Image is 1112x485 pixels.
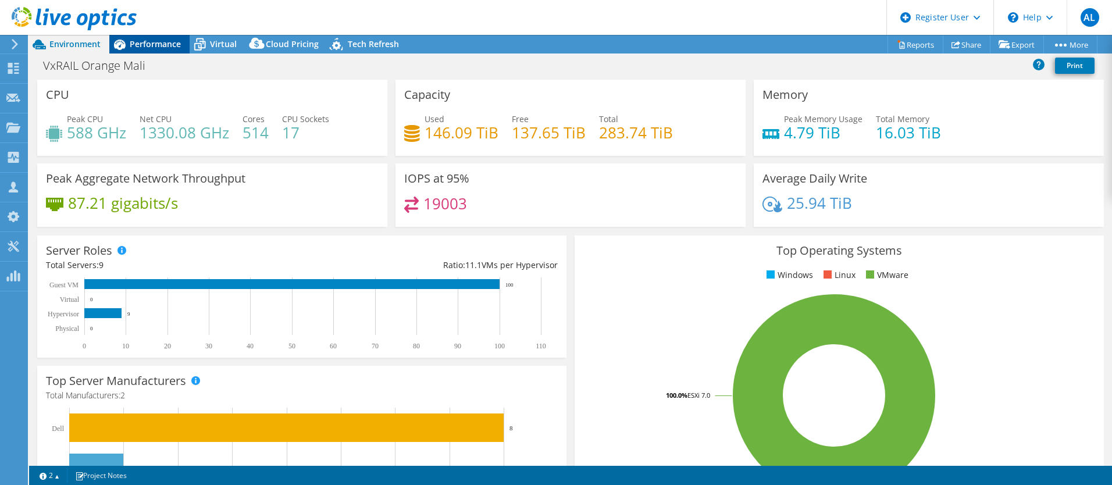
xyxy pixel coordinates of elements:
[512,126,586,139] h4: 137.65 TiB
[46,172,245,185] h3: Peak Aggregate Network Throughput
[129,465,133,472] text: 1
[509,425,513,431] text: 8
[762,172,867,185] h3: Average Daily Write
[90,326,93,331] text: 0
[784,113,862,124] span: Peak Memory Usage
[282,113,329,124] span: CPU Sockets
[83,342,86,350] text: 0
[266,38,319,49] span: Cloud Pricing
[140,126,229,139] h4: 1330.08 GHz
[494,342,505,350] text: 100
[247,342,254,350] text: 40
[205,342,212,350] text: 30
[990,35,1044,54] a: Export
[127,311,130,317] text: 9
[404,172,469,185] h3: IOPS at 95%
[599,113,618,124] span: Total
[38,59,163,72] h1: VxRAIL Orange Mali
[330,342,337,350] text: 60
[536,342,546,350] text: 110
[140,113,172,124] span: Net CPU
[46,88,69,101] h3: CPU
[413,342,420,350] text: 80
[876,126,941,139] h4: 16.03 TiB
[465,259,482,270] span: 11.1
[48,465,64,473] text: Other
[1055,58,1095,74] a: Print
[943,35,990,54] a: Share
[888,35,943,54] a: Reports
[67,468,135,483] a: Project Notes
[583,244,1095,257] h3: Top Operating Systems
[599,126,673,139] h4: 283.74 TiB
[1043,35,1097,54] a: More
[55,324,79,333] text: Physical
[90,297,93,302] text: 0
[425,113,444,124] span: Used
[46,375,186,387] h3: Top Server Manufacturers
[764,269,813,281] li: Windows
[282,126,329,139] h4: 17
[404,88,450,101] h3: Capacity
[31,468,67,483] a: 2
[210,38,237,49] span: Virtual
[784,126,862,139] h4: 4.79 TiB
[687,391,710,400] tspan: ESXi 7.0
[876,113,929,124] span: Total Memory
[666,391,687,400] tspan: 100.0%
[505,282,514,288] text: 100
[49,38,101,49] span: Environment
[122,342,129,350] text: 10
[164,342,171,350] text: 20
[130,38,181,49] span: Performance
[1081,8,1099,27] span: AL
[67,126,126,139] h4: 588 GHz
[99,259,104,270] span: 9
[787,197,852,209] h4: 25.94 TiB
[46,244,112,257] h3: Server Roles
[46,259,302,272] div: Total Servers:
[821,269,856,281] li: Linux
[372,342,379,350] text: 70
[302,259,558,272] div: Ratio: VMs per Hypervisor
[120,390,125,401] span: 2
[863,269,908,281] li: VMware
[68,197,178,209] h4: 87.21 gigabits/s
[348,38,399,49] span: Tech Refresh
[46,389,558,402] h4: Total Manufacturers:
[423,197,467,210] h4: 19003
[243,126,269,139] h4: 514
[512,113,529,124] span: Free
[60,295,80,304] text: Virtual
[49,281,79,289] text: Guest VM
[454,342,461,350] text: 90
[243,113,265,124] span: Cores
[288,342,295,350] text: 50
[52,425,64,433] text: Dell
[67,113,103,124] span: Peak CPU
[762,88,808,101] h3: Memory
[425,126,498,139] h4: 146.09 TiB
[1008,12,1018,23] svg: \n
[48,310,79,318] text: Hypervisor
